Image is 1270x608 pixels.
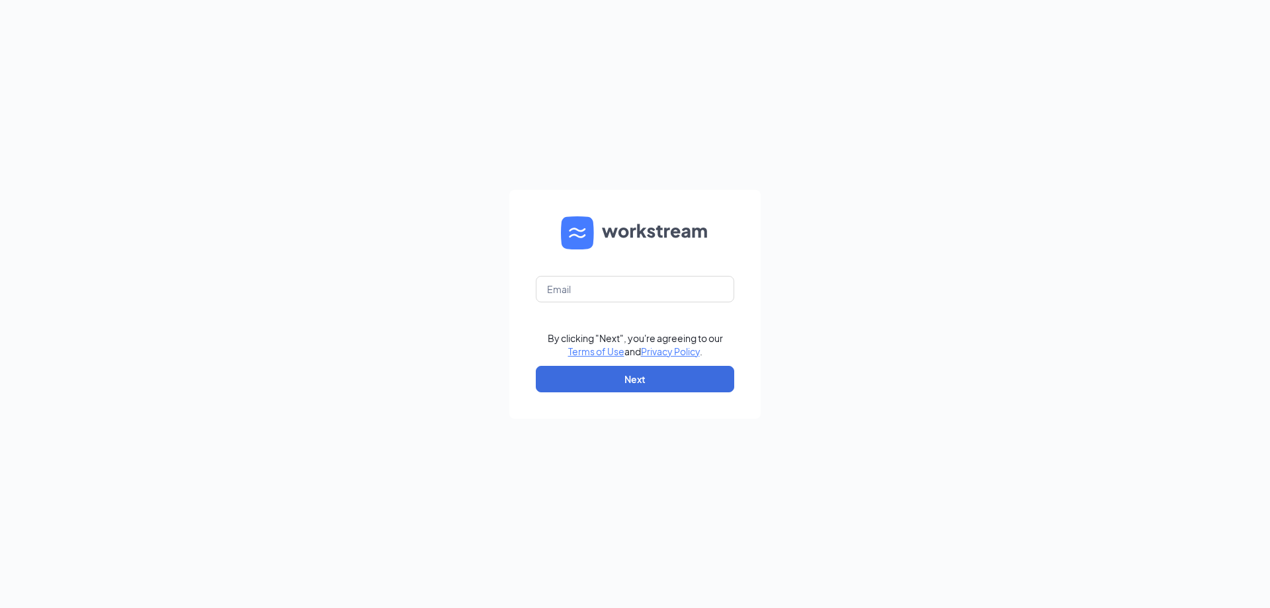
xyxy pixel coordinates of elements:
a: Privacy Policy [641,345,700,357]
a: Terms of Use [568,345,624,357]
img: WS logo and Workstream text [561,216,709,249]
button: Next [536,366,734,392]
input: Email [536,276,734,302]
div: By clicking "Next", you're agreeing to our and . [548,331,723,358]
